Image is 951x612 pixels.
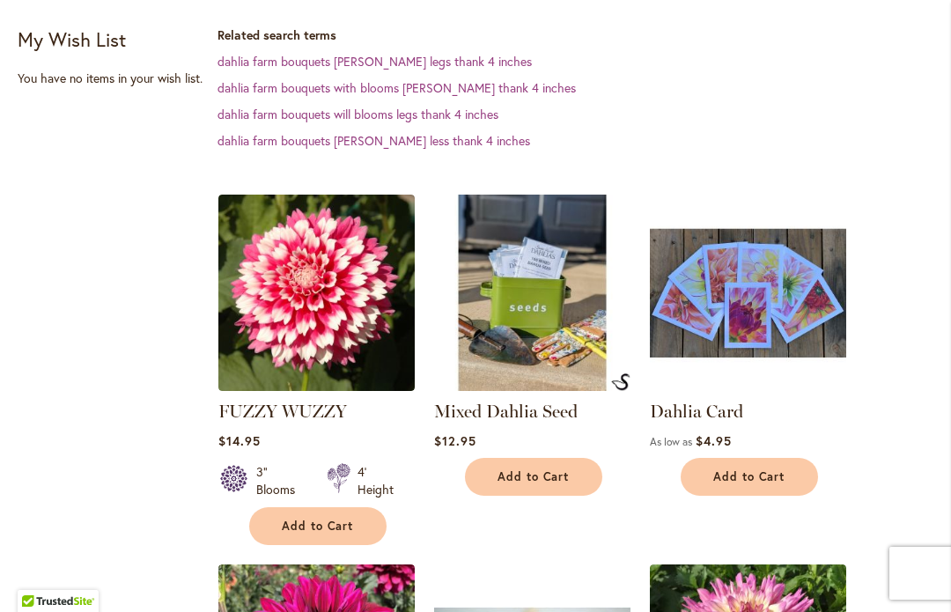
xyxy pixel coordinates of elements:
a: dahlia farm bouquets will blooms legs thank 4 inches [217,106,498,122]
dt: Related search terms [217,26,933,44]
span: Add to Cart [713,469,785,484]
a: dahlia farm bouquets [PERSON_NAME] less thank 4 inches [217,132,530,149]
img: FUZZY WUZZY [218,195,415,391]
a: dahlia farm bouquets with blooms [PERSON_NAME] thank 4 inches [217,79,576,96]
img: Mixed Dahlia Seed [611,373,630,391]
span: Add to Cart [282,519,354,534]
a: FUZZY WUZZY [218,401,347,422]
span: $12.95 [434,432,476,449]
a: Mixed Dahlia Seed [434,401,578,422]
button: Add to Cart [681,458,818,496]
div: You have no items in your wish list. [18,70,209,87]
span: As low as [650,435,692,448]
a: Mixed Dahlia Seed Mixed Dahlia Seed [434,378,630,394]
span: $14.95 [218,432,261,449]
a: dahlia farm bouquets [PERSON_NAME] legs thank 4 inches [217,53,532,70]
img: Group shot of Dahlia Cards [650,195,846,391]
span: Add to Cart [498,469,570,484]
a: Dahlia Card [650,401,743,422]
span: $4.95 [696,432,732,449]
button: Add to Cart [465,458,602,496]
strong: My Wish List [18,26,126,52]
a: Group shot of Dahlia Cards [650,378,846,394]
iframe: Launch Accessibility Center [13,549,63,599]
a: FUZZY WUZZY [218,378,415,394]
div: 4' Height [358,463,394,498]
button: Add to Cart [249,507,387,545]
img: Mixed Dahlia Seed [434,195,630,391]
div: 3" Blooms [256,463,306,498]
